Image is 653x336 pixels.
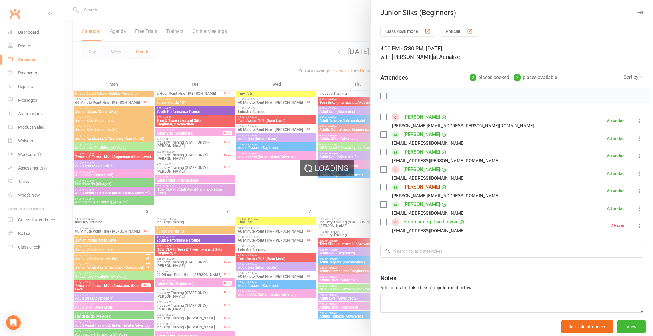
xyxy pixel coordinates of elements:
[392,209,465,217] div: [EMAIL_ADDRESS][DOMAIN_NAME]
[441,26,478,37] button: Roll call
[607,206,625,211] div: Attended
[404,165,440,174] a: [PERSON_NAME]
[470,73,509,82] div: places booked
[392,157,499,165] div: [EMAIL_ADDRESS][PERSON_NAME][DOMAIN_NAME]
[380,284,643,291] div: Add notes for this class / appointment below
[6,315,21,330] div: Open Intercom Messenger
[392,227,465,235] div: [EMAIL_ADDRESS][DOMAIN_NAME]
[607,189,625,193] div: Attended
[404,130,440,139] a: [PERSON_NAME]
[404,147,440,157] a: [PERSON_NAME]
[470,74,476,81] div: 7
[561,320,613,333] button: Bulk add attendees
[404,217,458,227] a: Bolorchimeg Usukhbayar
[514,74,521,81] div: 7
[380,73,408,82] div: Attendees
[404,112,440,122] a: [PERSON_NAME]
[392,122,534,130] div: [PERSON_NAME][EMAIL_ADDRESS][PERSON_NAME][DOMAIN_NAME]
[404,200,440,209] a: [PERSON_NAME]
[623,73,643,81] div: Sort by
[392,192,499,200] div: [PERSON_NAME][EMAIL_ADDRESS][DOMAIN_NAME]
[380,245,643,258] input: Search to add attendees
[380,44,643,61] div: 4:00 PM - 5:30 PM, [DATE]
[514,73,557,82] div: places available
[392,174,465,182] div: [EMAIL_ADDRESS][DOMAIN_NAME]
[433,54,460,60] span: at Aerialize
[380,54,433,60] span: with [PERSON_NAME]
[607,136,625,141] div: Attended
[607,154,625,158] div: Attended
[404,182,440,192] a: [PERSON_NAME]
[617,320,646,333] button: View
[611,224,625,228] div: Absent
[380,274,396,282] div: Notes
[371,8,653,17] div: Junior Silks (Beginners)
[607,171,625,176] div: Attended
[392,139,465,147] div: [EMAIL_ADDRESS][DOMAIN_NAME]
[607,119,625,123] div: Attended
[380,26,436,37] button: Class kiosk mode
